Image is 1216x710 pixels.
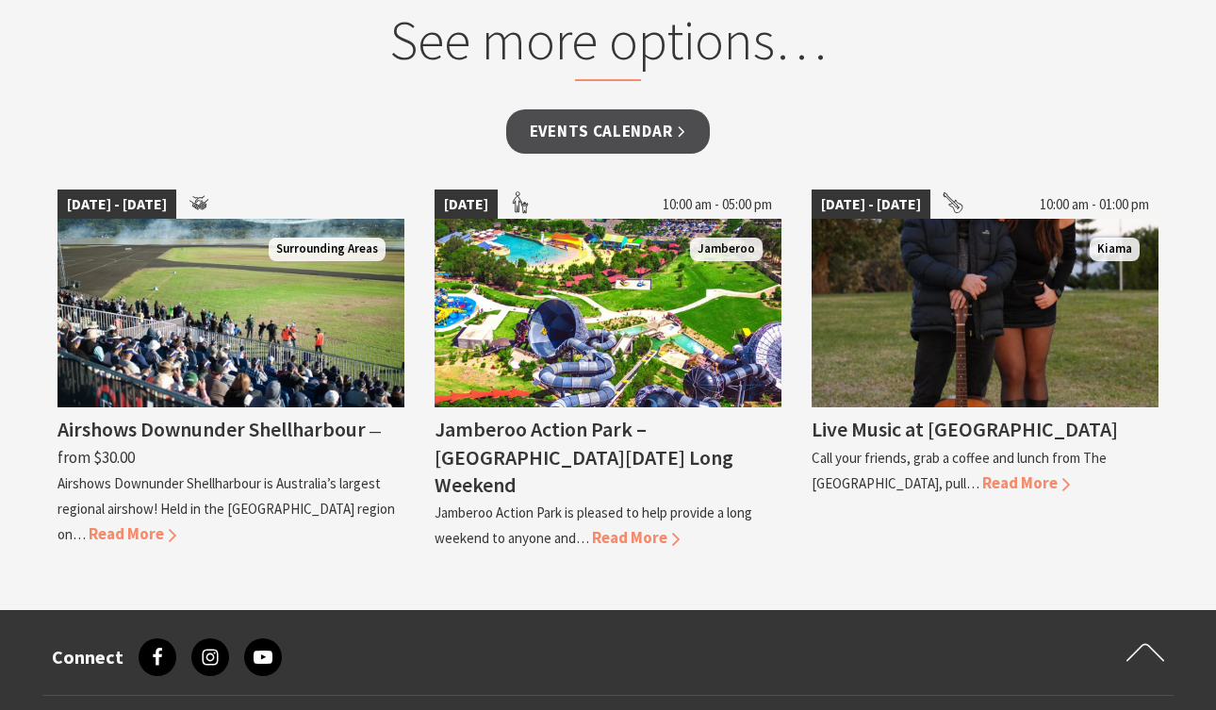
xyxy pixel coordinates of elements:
span: Jamberoo [690,238,763,261]
p: Jamberoo Action Park is pleased to help provide a long weekend to anyone and… [435,504,752,547]
h3: Connect [52,646,123,669]
a: [DATE] 10:00 am - 05:00 pm Jamberoo Action Park Kiama NSW Jamberoo Jamberoo Action Park – [GEOGRA... [435,190,781,552]
p: Airshows Downunder Shellharbour is Australia’s largest regional airshow! Held in the [GEOGRAPHIC_... [58,474,395,543]
span: 10:00 am - 01:00 pm [1030,190,1158,220]
span: Read More [89,523,176,544]
h4: Jamberoo Action Park – [GEOGRAPHIC_DATA][DATE] Long Weekend [435,416,733,497]
span: [DATE] - [DATE] [58,190,176,220]
img: Grandstand crowd enjoying the close view of the display and mountains [58,219,404,407]
h2: See more options… [249,8,968,81]
span: 10:00 am - 05:00 pm [653,190,781,220]
h4: Live Music at [GEOGRAPHIC_DATA] [812,416,1118,442]
a: [DATE] - [DATE] Grandstand crowd enjoying the close view of the display and mountains Surrounding... [58,190,404,552]
img: Live music at Burnetts every Saturday [812,219,1158,407]
a: Events Calendar [506,109,711,154]
img: Jamberoo Action Park Kiama NSW [435,219,781,407]
h4: Airshows Downunder Shellharbour [58,416,366,442]
span: [DATE] [435,190,498,220]
span: Surrounding Areas [269,238,386,261]
span: Kiama [1090,238,1140,261]
span: [DATE] - [DATE] [812,190,930,220]
span: Read More [982,472,1070,493]
p: Call your friends, grab a coffee and lunch from The [GEOGRAPHIC_DATA], pull… [812,449,1107,492]
span: ⁠— from $30.00 [58,421,382,467]
span: Read More [592,527,680,548]
a: [DATE] - [DATE] 10:00 am - 01:00 pm Live music at Burnetts every Saturday Kiama Live Music at [GE... [812,190,1158,552]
